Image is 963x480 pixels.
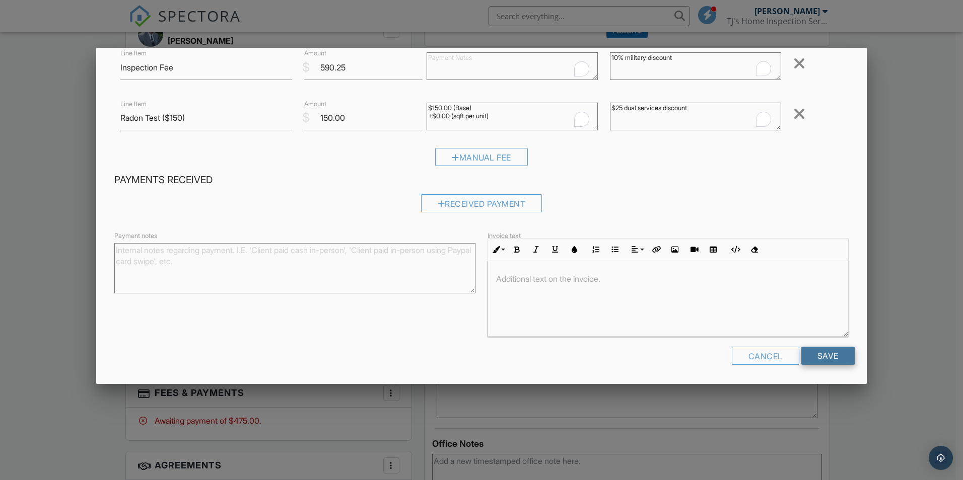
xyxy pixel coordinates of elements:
[421,194,542,212] div: Received Payment
[605,240,625,259] button: Unordered List
[304,100,326,109] label: Amount
[488,231,521,241] label: Invoice text
[610,103,781,130] textarea: To enrich screen reader interactions, please activate Accessibility in Grammarly extension settings
[120,49,147,58] label: Line Item
[114,231,157,241] label: Payment notes
[120,100,147,109] label: Line Item
[627,240,646,259] button: Align
[665,240,684,259] button: Insert Image (Ctrl+P)
[302,59,310,76] div: $
[610,52,781,80] textarea: To enrich screen reader interactions, please activate Accessibility in Grammarly extension settings
[304,49,326,58] label: Amount
[801,347,855,365] input: Save
[929,446,953,470] div: Open Intercom Messenger
[302,109,310,126] div: $
[421,201,542,211] a: Received Payment
[427,52,598,80] textarea: To enrich screen reader interactions, please activate Accessibility in Grammarly extension settings
[732,347,799,365] div: Cancel
[744,240,764,259] button: Clear Formatting
[646,240,665,259] button: Insert Link (Ctrl+K)
[684,240,704,259] button: Insert Video
[427,103,598,130] textarea: To enrich screen reader interactions, please activate Accessibility in Grammarly extension settings
[435,148,528,166] div: Manual Fee
[114,174,849,187] h4: Payments Received
[435,155,528,165] a: Manual Fee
